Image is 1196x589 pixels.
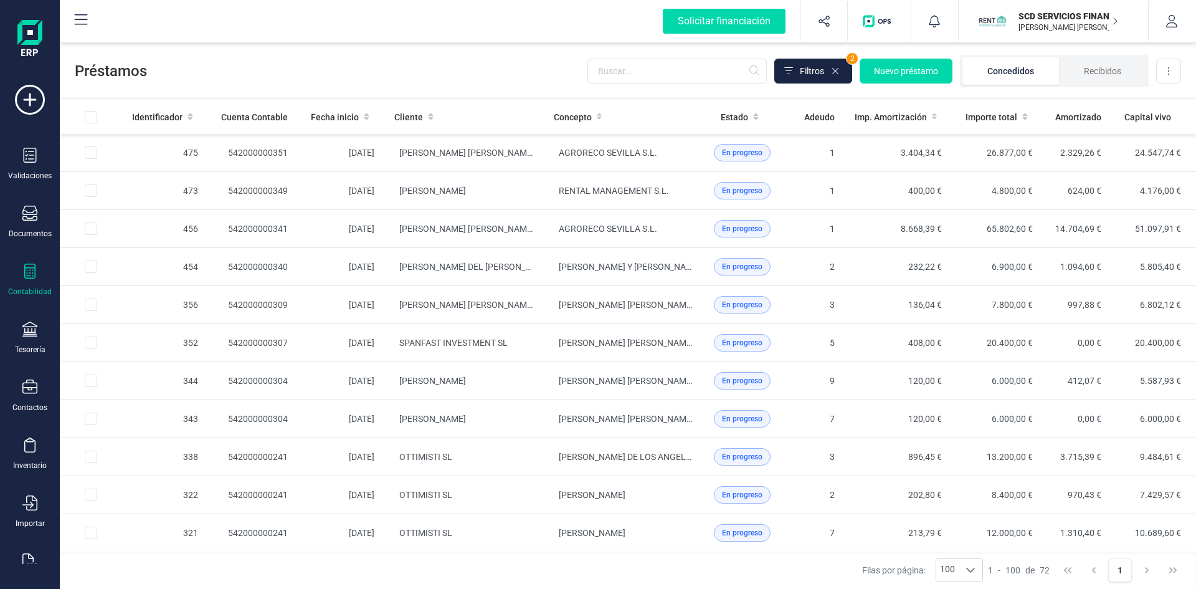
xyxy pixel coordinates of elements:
td: [DATE] [298,172,384,210]
img: Logo Finanedi [17,20,42,60]
span: En progreso [722,337,762,348]
div: Contactos [12,403,47,413]
td: [DATE] [298,210,384,248]
td: 12.000,00 € [952,514,1042,552]
span: En progreso [722,223,762,234]
div: Row Selected 8a2a756d-405f-4ebe-bfb2-ef33d23f4ea1 [85,413,97,425]
td: 624,00 € [1043,172,1111,210]
span: [PERSON_NAME] [559,490,625,500]
td: [DATE] [298,476,384,514]
button: Nuevo préstamo [860,59,952,84]
div: Solicitar financiación [663,9,785,34]
td: 8.668,39 € [845,210,952,248]
td: 232,22 € [845,248,952,286]
td: 2.329,26 € [1043,134,1111,172]
td: [DATE] [298,400,384,438]
td: 13.200,00 € [952,438,1042,476]
div: Row Selected 8972796b-5e52-4919-89f8-ae9430bca4f9 [85,184,97,197]
td: 3.715,39 € [1043,438,1111,476]
td: 120,00 € [845,362,952,400]
td: 1 [782,172,845,210]
td: 0,00 € [1043,400,1111,438]
td: 1 [782,210,845,248]
span: [PERSON_NAME] [559,528,625,538]
td: 542000000241 [208,514,298,552]
td: 542000000341 [208,210,298,248]
span: 72 [1040,564,1050,577]
td: 9.484,61 € [1111,438,1196,476]
td: 352 [122,324,208,362]
button: Previous Page [1082,558,1106,582]
td: 6.900,00 € [952,248,1042,286]
td: 5 [782,324,845,362]
span: Concepto [554,111,592,123]
span: [PERSON_NAME] [399,376,466,386]
div: Contabilidad [8,287,52,297]
td: 473 [122,172,208,210]
span: En progreso [722,413,762,424]
td: 2 [782,476,845,514]
span: [PERSON_NAME] DEL [PERSON_NAME] [399,262,552,272]
button: Filtros [774,59,852,84]
td: 51.097,91 € [1111,210,1196,248]
button: Solicitar financiación [648,1,800,41]
span: OTTIMISTI SL [399,490,452,500]
span: En progreso [722,451,762,462]
td: 9 [782,362,845,400]
td: [DATE] [298,438,384,476]
td: 400,00 € [845,172,952,210]
td: 542000000340 [208,248,298,286]
td: 3 [782,286,845,324]
span: [PERSON_NAME] [399,186,466,196]
td: [DATE] [298,324,384,362]
td: 542000000241 [208,476,298,514]
span: [PERSON_NAME] [PERSON_NAME] - LAVANDERIA INDUSTRIAL CC EL ZOCO MARBELLA [559,338,898,348]
span: Cliente [394,111,423,123]
td: 4.800,00 € [952,172,1042,210]
td: 542000000307 [208,324,298,362]
li: Concedidos [962,57,1059,85]
td: 5.587,93 € [1111,362,1196,400]
button: SCSCD SERVICIOS FINANCIEROS SL[PERSON_NAME] [PERSON_NAME] VOZMEDIANO [PERSON_NAME] [974,1,1133,41]
td: 542000000304 [208,400,298,438]
td: [DATE] [298,134,384,172]
td: 7 [782,400,845,438]
span: Fecha inicio [311,111,359,123]
div: Row Selected 81bc78a7-f33a-4ce3-bb46-4466dbccb64b [85,375,97,387]
td: 7 [782,514,845,552]
td: 202,80 € [845,476,952,514]
span: OTTIMISTI SL [399,528,452,538]
span: En progreso [722,489,762,500]
span: Cuenta Contable [221,111,288,123]
td: 412,07 € [1043,362,1111,400]
p: SCD SERVICIOS FINANCIEROS SL [1018,10,1118,22]
td: 456 [122,210,208,248]
span: En progreso [722,185,762,196]
span: 2 [847,53,858,64]
span: En progreso [722,375,762,386]
div: Row Selected 6599c967-764c-4549-b952-354944343c58 [85,261,97,273]
span: [PERSON_NAME] DE LOS ANGELES [PERSON_NAME] [559,452,764,462]
td: 338 [122,438,208,476]
td: 10.689,60 € [1111,514,1196,552]
td: 344 [122,362,208,400]
div: Row Selected b73fd567-0add-4b6b-a83d-c3f88576cc5b [85,489,97,501]
span: [PERSON_NAME] [399,414,466,424]
div: Importar [16,519,45,529]
span: AGRORECO SEVILLA S.L. [559,148,657,158]
td: 408,00 € [845,324,952,362]
div: Inventario [13,461,47,471]
span: [PERSON_NAME] [PERSON_NAME] [559,376,694,386]
td: 20.400,00 € [952,324,1042,362]
span: [PERSON_NAME] [PERSON_NAME] [PERSON_NAME] [559,414,762,424]
span: OTTIMISTI SL [399,452,452,462]
span: Imp. Amortización [855,111,927,123]
td: 20.400,00 € [1111,324,1196,362]
td: [DATE] [298,362,384,400]
span: Identificador [132,111,183,123]
span: 100 [1005,564,1020,577]
td: 3.404,34 € [845,134,952,172]
td: 356 [122,286,208,324]
div: Row Selected b4488e29-13cd-4814-91b8-0ec2f83062e5 [85,299,97,311]
input: Buscar... [587,59,767,84]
